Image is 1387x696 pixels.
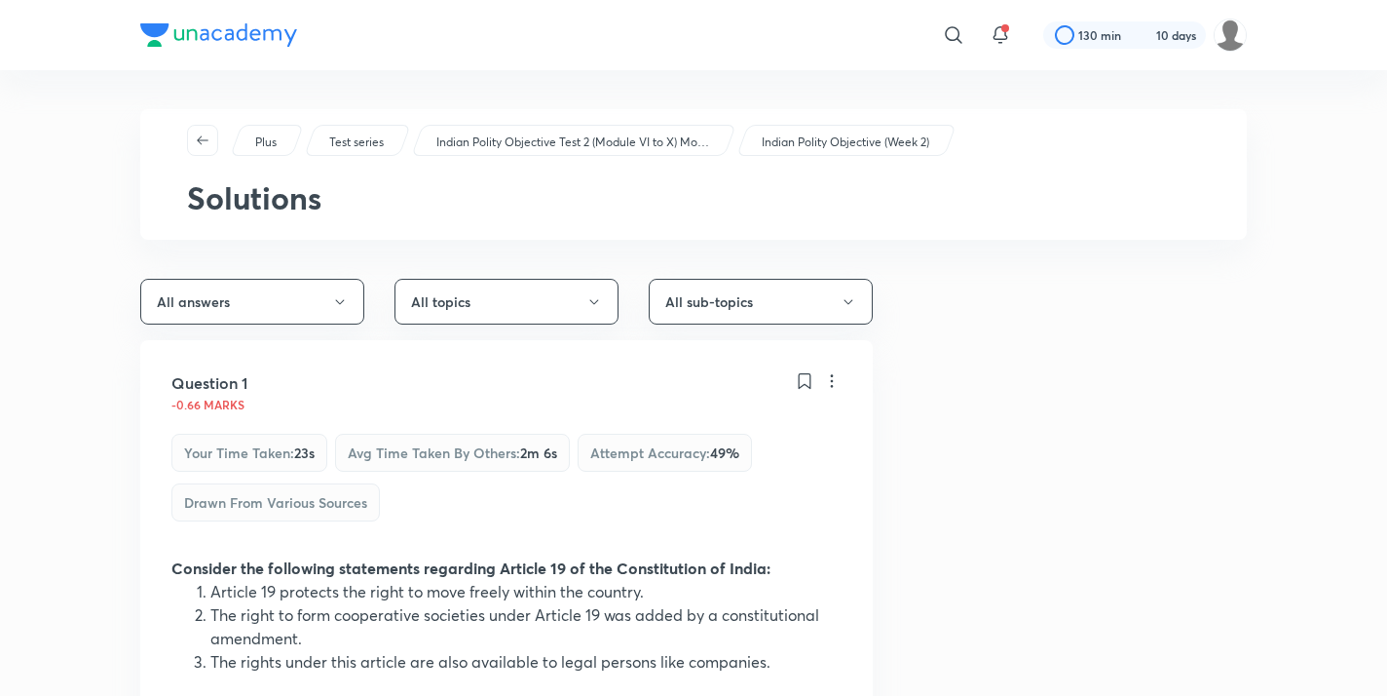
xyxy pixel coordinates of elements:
[759,134,933,151] a: Indian Polity Objective (Week 2)
[394,279,619,325] button: All topics
[171,371,247,395] h5: Question 1
[520,444,557,462] span: 2m 6s
[210,580,842,603] li: Article 19 protects the right to move freely within the country.
[171,399,244,410] p: -0.66 marks
[578,434,752,472] div: Attempt accuracy :
[171,434,327,472] div: Your time taken :
[326,134,388,151] a: Test series
[210,650,842,674] li: The rights under this article are also available to legal persons like companies.
[140,23,297,47] img: Company Logo
[255,134,277,151] p: Plus
[329,134,384,151] p: Test series
[335,434,570,472] div: Avg time taken by others :
[171,558,770,578] strong: Consider the following statements regarding Article 19 of the Constitution of India:
[210,603,842,650] li: The right to form cooperative societies under Article 19 was added by a constitutional amendment.
[1133,25,1152,45] img: streak
[762,134,929,151] p: Indian Polity Objective (Week 2)
[436,134,709,151] p: Indian Polity Objective Test 2 (Module VI to X) Morning Batch
[294,444,315,462] span: 23s
[649,279,873,325] button: All sub-topics
[140,279,364,325] button: All answers
[433,134,713,151] a: Indian Polity Objective Test 2 (Module VI to X) Morning Batch
[710,444,739,462] span: 49 %
[1214,19,1247,52] img: Celina Chingmuan
[187,179,1200,216] h2: Solutions
[252,134,281,151] a: Plus
[171,483,380,522] div: Drawn from Various Sources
